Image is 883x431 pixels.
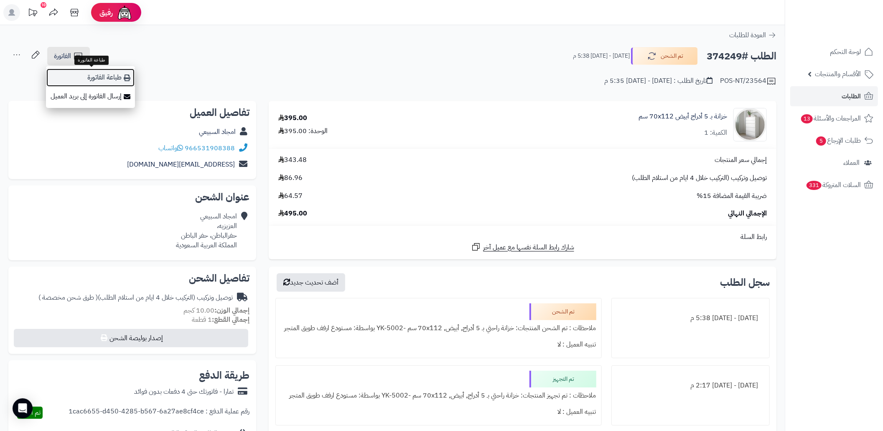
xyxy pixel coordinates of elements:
[15,192,249,202] h2: عنوان الشحن
[790,175,878,195] a: السلات المتروكة331
[192,315,249,325] small: 1 قطعة
[278,126,328,136] div: الوحدة: 395.00
[199,127,236,137] a: امجاد السبيعي
[617,310,764,326] div: [DATE] - [DATE] 5:38 م
[790,86,878,106] a: الطلبات
[69,407,249,419] div: رقم عملية الدفع : 1cac6655-d450-4285-b567-6a27ae8cf4ce
[631,47,698,65] button: تم الشحن
[281,404,596,420] div: تنبيه العميل : لا
[47,47,90,65] a: الفاتورة
[199,370,249,380] h2: طريقة الدفع
[74,56,109,65] div: طباعة الفاتورة
[639,112,727,121] a: خزانة بـ 5 أدراج أبيض ‎70x112 سم‏
[604,76,713,86] div: تاريخ الطلب : [DATE] - [DATE] 5:35 م
[720,76,776,86] div: POS-NT/23564
[826,23,875,41] img: logo-2.png
[632,173,767,183] span: توصيل وتركيب (التركيب خلال 4 ايام من استلام الطلب)
[185,143,235,153] a: 966531908388
[15,108,249,118] h2: تفاصيل العميل
[38,292,98,303] span: ( طرق شحن مخصصة )
[704,128,727,138] div: الكمية: 1
[176,212,237,250] div: امجاد السبيعي العزيزيه، حفرالباطن، حفر الباطن المملكة العربية السعودية
[483,243,574,252] span: شارك رابط السلة نفسها مع عميل آخر
[46,87,135,106] a: إرسال الفاتورة إلى بريد العميل
[183,305,249,316] small: 10.00 كجم
[278,209,307,218] span: 495.00
[617,377,764,394] div: [DATE] - [DATE] 2:17 م
[277,273,345,292] button: أضف تحديث جديد
[806,179,861,191] span: السلات المتروكة
[573,52,630,60] small: [DATE] - [DATE] 5:38 م
[815,68,861,80] span: الأقسام والمنتجات
[278,155,307,165] span: 343.48
[134,387,234,397] div: تمارا - فاتورتك حتى 4 دفعات بدون فوائد
[99,8,113,18] span: رفيق
[15,273,249,283] h2: تفاصيل الشحن
[529,371,596,387] div: تم التجهيز
[707,48,776,65] h2: الطلب #374249
[800,113,861,124] span: المراجعات والأسئلة
[830,46,861,58] span: لوحة التحكم
[807,181,822,190] span: 331
[843,157,860,169] span: العملاء
[281,320,596,336] div: ملاحظات : تم الشحن المنتجات: خزانة راحتي بـ 5 أدراج, أبيض, ‎70x112 سم‏ -YK-5002 بواسطة: مستودع ار...
[529,303,596,320] div: تم الشحن
[278,191,303,201] span: 64.57
[720,277,770,287] h3: سجل الطلب
[14,329,248,347] button: إصدار بوليصة الشحن
[212,315,249,325] strong: إجمالي القطع:
[116,4,133,21] img: ai-face.png
[816,136,826,146] span: 5
[471,242,574,252] a: شارك رابط السلة نفسها مع عميل آخر
[272,232,773,242] div: رابط السلة
[801,114,813,123] span: 13
[41,2,46,8] div: 10
[13,398,33,418] div: Open Intercom Messenger
[281,387,596,404] div: ملاحظات : تم تجهيز المنتجات: خزانة راحتي بـ 5 أدراج, أبيض, ‎70x112 سم‏ -YK-5002 بواسطة: مستودع ار...
[127,159,235,169] a: [EMAIL_ADDRESS][DOMAIN_NAME]
[158,143,183,153] a: واتساب
[38,293,233,303] div: توصيل وتركيب (التركيب خلال 4 ايام من استلام الطلب)
[729,30,766,40] span: العودة للطلبات
[734,108,766,141] img: 1747726680-1724661648237-1702540482953-8486464545656-90x90.jpg
[790,108,878,128] a: المراجعات والأسئلة13
[214,305,249,316] strong: إجمالي الوزن:
[54,51,71,61] span: الفاتورة
[715,155,767,165] span: إجمالي سعر المنتجات
[46,68,135,87] a: طباعة الفاتورة
[281,336,596,353] div: تنبيه العميل : لا
[22,4,43,23] a: تحديثات المنصة
[790,131,878,151] a: طلبات الإرجاع5
[729,30,776,40] a: العودة للطلبات
[790,42,878,62] a: لوحة التحكم
[842,90,861,102] span: الطلبات
[815,135,861,146] span: طلبات الإرجاع
[790,153,878,173] a: العملاء
[278,113,307,123] div: 395.00
[278,173,303,183] span: 86.96
[728,209,767,218] span: الإجمالي النهائي
[697,191,767,201] span: ضريبة القيمة المضافة 15%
